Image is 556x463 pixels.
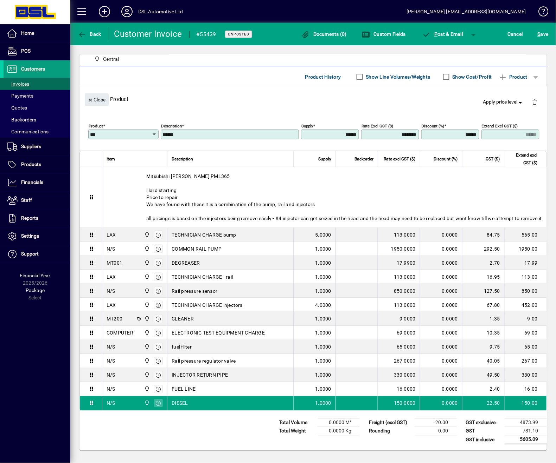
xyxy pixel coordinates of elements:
span: Backorders [7,117,36,123]
td: 0.0000 [420,382,462,396]
span: Central [103,55,119,63]
span: Central [142,315,151,323]
span: 1.0000 [315,259,332,266]
span: Central [142,231,151,239]
td: 16.00 [504,382,547,396]
span: 1.0000 [315,400,332,407]
span: DEGREASER [172,259,200,266]
app-page-header-button: Back [70,28,109,40]
td: 0.0000 [420,312,462,326]
mat-label: Rate excl GST ($) [362,124,393,128]
div: [PERSON_NAME] [EMAIL_ADDRESS][DOMAIN_NAME] [407,6,526,17]
a: Products [4,156,70,173]
td: 2.70 [462,256,504,270]
span: Central [142,385,151,393]
a: Financials [4,174,70,191]
div: 267.0000 [382,358,416,365]
div: 9.0000 [382,316,416,323]
span: Supply [318,155,331,163]
td: 565.00 [504,228,547,242]
td: 22.50 [462,396,504,410]
div: N/S [107,245,115,252]
div: N/S [107,287,115,295]
td: 67.80 [462,298,504,312]
div: 65.0000 [382,344,416,351]
app-page-header-button: Delete [526,99,543,105]
span: Rail pressure sensor [172,287,217,295]
span: Support [21,251,39,257]
div: 17.9900 [382,259,416,266]
td: 1.35 [462,312,504,326]
div: N/S [107,344,115,351]
span: Central [142,245,151,253]
td: 127.50 [462,284,504,298]
div: 150.0000 [382,400,416,407]
span: Backorder [354,155,373,163]
span: 1.0000 [315,358,332,365]
td: 10.35 [462,326,504,340]
mat-label: Extend excl GST ($) [482,124,518,128]
span: Staff [21,197,32,203]
span: ost & Email [422,31,463,37]
td: 731.10 [505,427,547,436]
mat-label: Discount (%) [422,124,445,128]
div: DSL Automotive Ltd [138,6,183,17]
span: Rail pressure regulator valve [172,358,236,365]
td: 1950.00 [504,242,547,256]
td: 113.00 [504,270,547,284]
span: 1.0000 [315,386,332,393]
div: 69.0000 [382,330,416,337]
span: Reports [21,215,38,221]
span: Central [91,55,122,64]
button: Back [76,28,103,40]
span: Central [142,273,151,281]
td: Total Volume [275,419,318,427]
div: LAX [107,302,116,309]
span: 1.0000 [315,273,332,280]
td: GST [462,427,505,436]
td: 16.95 [462,270,504,284]
span: POS [21,48,31,54]
span: Apply price level [483,98,524,106]
span: Cancel [508,28,523,40]
td: 0.0000 [420,298,462,312]
span: P [435,31,438,37]
span: fuel filter [172,344,192,351]
span: Communications [7,129,49,134]
td: 150.00 [504,396,547,410]
span: Item [107,155,115,163]
td: 0.0000 [420,270,462,284]
div: LAX [107,231,116,238]
div: 1950.0000 [382,245,416,252]
td: 0.0000 Kg [318,427,360,436]
span: COMMON RAIL PUMP [172,245,222,252]
div: #55439 [197,29,217,40]
button: Product History [302,71,344,83]
button: Add [93,5,116,18]
td: GST inclusive [462,436,505,444]
a: Home [4,25,70,42]
div: N/S [107,372,115,379]
td: 69.00 [504,326,547,340]
td: 0.0000 [420,396,462,410]
a: Quotes [4,102,70,114]
span: TECHNICIAN CHARGE pump [172,231,236,238]
span: ave [538,28,549,40]
span: 5.0000 [315,231,332,238]
span: TECHNICIAN CHARGE injectors [172,302,243,309]
td: 0.0000 [420,340,462,354]
td: 292.50 [462,242,504,256]
app-page-header-button: Close [83,96,110,102]
span: Central [142,343,151,351]
td: GST exclusive [462,419,505,427]
td: 0.0000 [420,326,462,340]
a: Reports [4,210,70,227]
a: Communications [4,126,70,138]
span: TECHNICIAN CHARGE - rail [172,273,233,280]
div: LAX [107,273,116,280]
button: Close [85,93,109,106]
div: 113.0000 [382,231,416,238]
div: Mitsubishi [PERSON_NAME] PML365 Hard starting Price to repair We have found with these it is a co... [102,167,547,227]
span: Documents (0) [301,31,347,37]
span: ELECTRONIC TEST EQUIPMENT CHARGE [172,330,265,337]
